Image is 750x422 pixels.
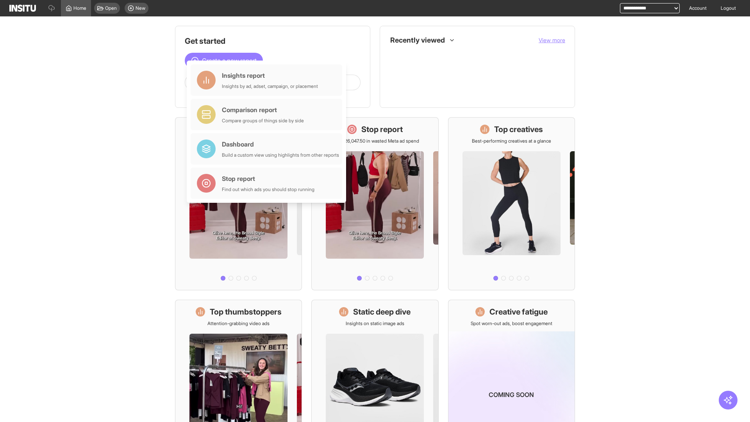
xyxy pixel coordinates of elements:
[494,124,543,135] h1: Top creatives
[472,138,551,144] p: Best-performing creatives at a glance
[222,186,314,193] div: Find out which ads you should stop running
[136,5,145,11] span: New
[448,117,575,290] a: Top creativesBest-performing creatives at a glance
[361,124,403,135] h1: Stop report
[73,5,86,11] span: Home
[222,152,339,158] div: Build a custom view using highlights from other reports
[202,56,257,65] span: Create a new report
[207,320,270,327] p: Attention-grabbing video ads
[105,5,117,11] span: Open
[222,118,304,124] div: Compare groups of things side by side
[175,117,302,290] a: What's live nowSee all active ads instantly
[222,83,318,89] div: Insights by ad, adset, campaign, or placement
[222,105,304,114] div: Comparison report
[9,5,36,12] img: Logo
[353,306,411,317] h1: Static deep dive
[185,53,263,68] button: Create a new report
[330,138,419,144] p: Save £26,047.50 in wasted Meta ad spend
[210,306,282,317] h1: Top thumbstoppers
[539,36,565,44] button: View more
[346,320,404,327] p: Insights on static image ads
[222,174,314,183] div: Stop report
[222,139,339,149] div: Dashboard
[539,37,565,43] span: View more
[311,117,438,290] a: Stop reportSave £26,047.50 in wasted Meta ad spend
[222,71,318,80] div: Insights report
[185,36,361,46] h1: Get started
